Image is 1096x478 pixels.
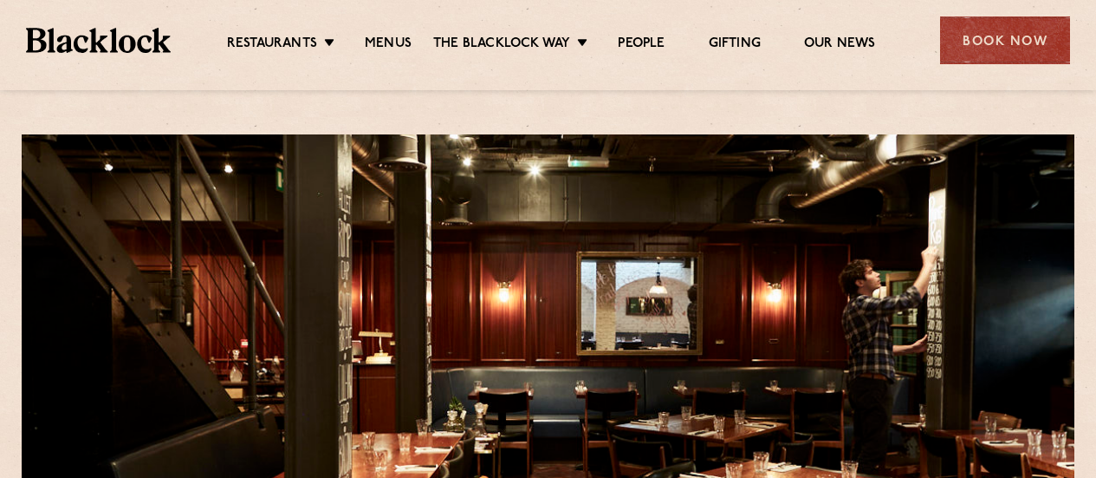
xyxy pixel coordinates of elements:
[618,36,665,55] a: People
[227,36,317,55] a: Restaurants
[433,36,570,55] a: The Blacklock Way
[26,28,171,52] img: BL_Textured_Logo-footer-cropped.svg
[365,36,412,55] a: Menus
[804,36,876,55] a: Our News
[940,16,1070,64] div: Book Now
[709,36,761,55] a: Gifting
